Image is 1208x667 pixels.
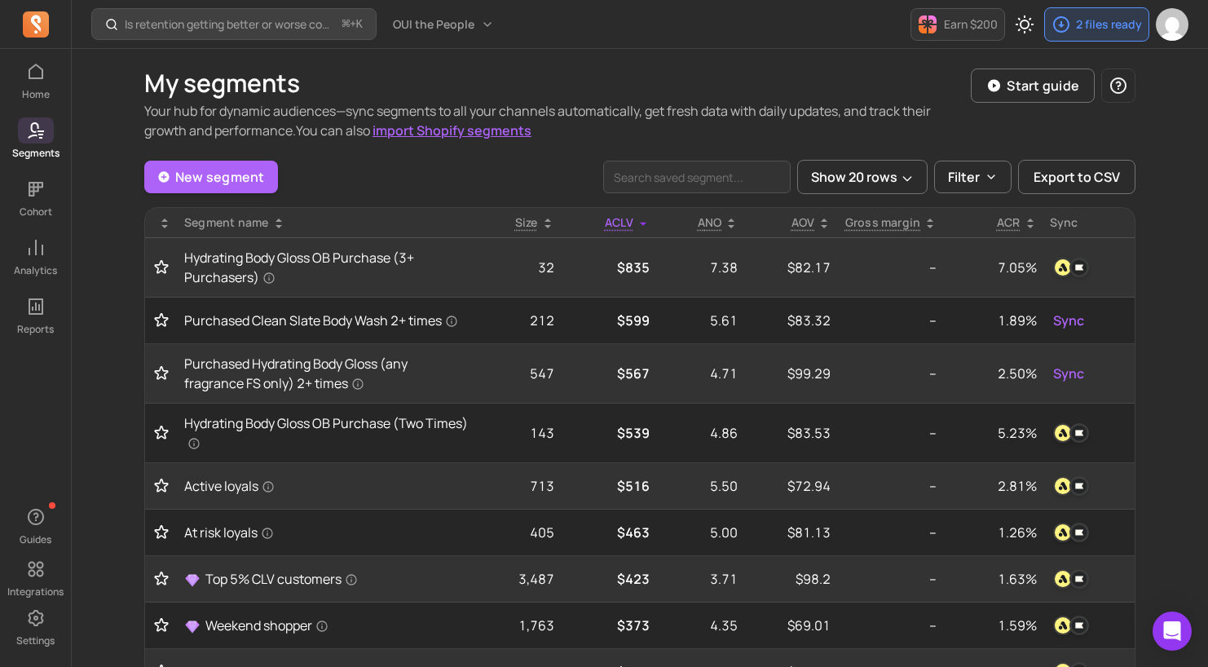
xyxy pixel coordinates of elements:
p: Analytics [14,264,57,277]
p: -- [844,364,937,383]
button: Toggle favorite [152,571,171,587]
p: 405 [481,523,554,542]
button: Sync [1050,360,1087,387]
button: Toggle dark mode [1008,8,1041,41]
p: Filter [948,167,980,187]
p: 2.81% [950,476,1036,496]
a: New segment [144,161,278,193]
p: $72.94 [751,476,831,496]
a: Hydrating Body Gloss OB Purchase (3+ Purchasers) [184,248,468,287]
p: AOV [791,214,815,231]
input: search [603,161,791,193]
img: klaviyo [1069,523,1089,542]
span: Sync [1053,311,1084,330]
p: 5.00 [663,523,738,542]
h1: My segments [144,68,971,98]
p: 5.61 [663,311,738,330]
span: Hydrating Body Gloss OB Purchase (Two Times) [184,413,468,453]
span: ACLV [605,214,633,230]
button: attentiveklaviyo [1050,473,1092,499]
span: ANO [698,214,722,230]
button: attentiveklaviyo [1050,612,1092,638]
span: Top 5% CLV customers [205,569,358,589]
img: attentive [1053,258,1073,277]
p: 4.86 [663,423,738,443]
span: OUI the People [393,16,474,33]
p: 5.50 [663,476,738,496]
button: Toggle favorite [152,259,171,276]
p: $98.2 [751,569,831,589]
p: 547 [481,364,554,383]
span: Sync [1053,364,1084,383]
p: $539 [567,423,650,443]
p: 1,763 [481,616,554,635]
p: -- [844,476,937,496]
p: Is retention getting better or worse compared to last year? [125,16,336,33]
button: Toggle favorite [152,312,171,329]
a: Weekend shopper [184,616,468,635]
span: Size [515,214,538,230]
p: $69.01 [751,616,831,635]
p: -- [844,258,937,277]
p: 5.23% [950,423,1036,443]
span: You can also [296,121,531,139]
a: Top 5% CLV customers [184,569,468,589]
p: 1.59% [950,616,1036,635]
div: Open Intercom Messenger [1153,612,1192,651]
button: Show 20 rows [797,160,928,194]
button: attentiveklaviyo [1050,566,1092,592]
button: Sync [1050,307,1087,333]
p: 7.05% [950,258,1036,277]
p: 1.63% [950,569,1036,589]
span: Weekend shopper [205,616,328,635]
img: klaviyo [1069,616,1089,635]
button: attentiveklaviyo [1050,519,1092,546]
p: -- [844,616,937,635]
img: klaviyo [1069,423,1089,443]
button: Toggle favorite [152,478,171,494]
p: 2 files ready [1076,16,1142,33]
p: Earn $200 [944,16,998,33]
p: Your hub for dynamic audiences—sync segments to all your channels automatically, get fresh data w... [144,101,971,140]
a: Active loyals [184,476,468,496]
a: Purchased Hydrating Body Gloss (any fragrance FS only) 2+ times [184,354,468,393]
p: 212 [481,311,554,330]
img: attentive [1053,523,1073,542]
button: attentiveklaviyo [1050,420,1092,446]
p: 4.71 [663,364,738,383]
img: attentive [1053,569,1073,589]
p: Start guide [1007,76,1079,95]
img: avatar [1156,8,1188,41]
p: 713 [481,476,554,496]
button: Toggle favorite [152,617,171,634]
span: Export to CSV [1034,167,1120,187]
p: 3.71 [663,569,738,589]
p: 32 [481,258,554,277]
p: 2.50% [950,364,1036,383]
button: Toggle favorite [152,365,171,382]
button: Earn $200 [910,8,1005,41]
p: Integrations [7,585,64,599]
span: At risk loyals [184,523,274,542]
p: 143 [481,423,554,443]
p: 3,487 [481,569,554,589]
a: import Shopify segments [373,121,531,139]
p: $99.29 [751,364,831,383]
button: Toggle favorite [152,524,171,541]
img: attentive [1053,476,1073,496]
button: Guides [18,501,54,550]
img: attentive [1053,423,1073,443]
button: Export to CSV [1018,160,1135,194]
p: $83.53 [751,423,831,443]
img: klaviyo [1069,476,1089,496]
img: attentive [1053,616,1073,635]
button: Filter [934,161,1012,193]
p: Settings [16,634,55,647]
p: Reports [17,323,54,336]
kbd: K [356,18,363,31]
p: $516 [567,476,650,496]
p: $82.17 [751,258,831,277]
p: Gross margin [845,214,921,231]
